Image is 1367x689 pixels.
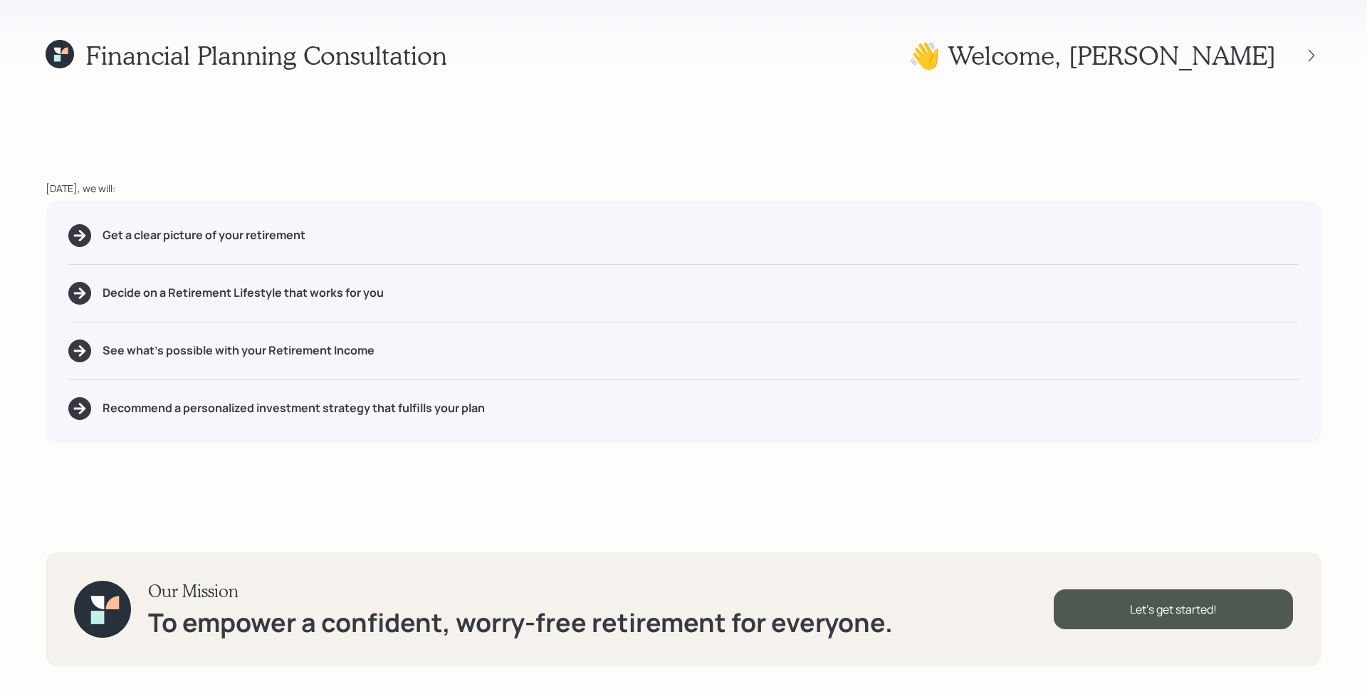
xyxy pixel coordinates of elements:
[148,607,893,638] h1: To empower a confident, worry-free retirement for everyone.
[103,401,485,415] h5: Recommend a personalized investment strategy that fulfills your plan
[103,228,305,242] h5: Get a clear picture of your retirement
[85,40,447,70] h1: Financial Planning Consultation
[1054,589,1293,629] div: Let's get started!
[908,40,1276,70] h1: 👋 Welcome , [PERSON_NAME]
[103,286,384,300] h5: Decide on a Retirement Lifestyle that works for you
[148,581,893,601] h3: Our Mission
[103,344,375,357] h5: See what's possible with your Retirement Income
[46,181,1321,196] div: [DATE], we will:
